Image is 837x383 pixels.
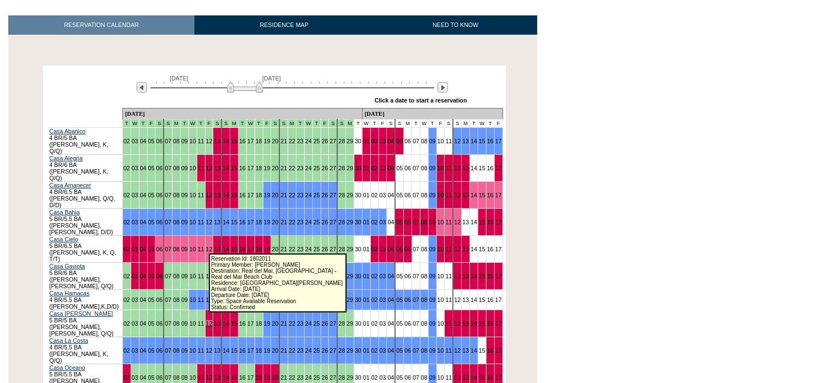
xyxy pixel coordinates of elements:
a: 22 [289,347,295,354]
a: 09 [429,138,436,144]
td: Real Del Mar LTP 2025 [312,119,321,127]
a: 25 [314,192,320,198]
a: Casa Amanecer [50,182,91,188]
a: Casa [PERSON_NAME] [50,310,113,317]
a: 15 [231,320,237,327]
a: 06 [156,347,163,354]
a: 12 [206,320,213,327]
td: Real Del Mar LTP 2025 [263,119,271,127]
a: 14 [223,192,229,198]
a: 13 [214,374,220,381]
td: T [412,119,420,127]
a: 02 [123,219,130,225]
a: 24 [305,192,312,198]
a: 03 [132,273,138,279]
a: 02 [123,246,130,252]
a: 19 [264,347,271,354]
a: 07 [165,246,171,252]
a: Casa Hamacas [50,290,90,296]
a: 13 [462,320,469,327]
td: Real Del Mar LTP 2025 [279,119,288,127]
td: Real Del Mar LTP 2025 [239,119,247,127]
a: 11 [445,320,452,327]
a: 04 [387,347,394,354]
td: Real Del Mar LTP 2025 [346,119,354,127]
a: 12 [454,192,461,198]
a: 15 [479,219,485,225]
a: 02 [371,138,378,144]
td: Real Del Mar LTP 2025 [337,119,345,127]
a: 13 [214,138,220,144]
a: 18 [256,374,262,381]
a: 11 [445,219,452,225]
a: 11 [445,165,452,171]
a: 08 [173,219,180,225]
a: 27 [330,320,336,327]
a: 05 [148,347,155,354]
td: F [436,119,445,127]
a: 23 [297,219,304,225]
td: W [362,119,370,127]
div: Click a date to start a reservation [375,97,467,104]
a: 29 [347,219,353,225]
a: 19 [264,192,271,198]
a: 21 [280,192,287,198]
a: 09 [429,192,436,198]
td: T [428,119,436,127]
a: 13 [462,273,469,279]
a: 05 [396,246,403,252]
a: 11 [445,347,452,354]
a: 25 [314,219,320,225]
a: 20 [272,374,278,381]
a: 12 [206,296,213,303]
a: 12 [454,273,461,279]
a: 17 [495,374,502,381]
a: Casa La Costa [50,337,89,344]
a: 20 [272,347,278,354]
a: 05 [396,347,403,354]
a: 16 [239,219,246,225]
a: 12 [454,219,461,225]
a: 26 [322,219,328,225]
a: 19 [264,320,271,327]
a: 17 [495,192,502,198]
td: Real Del Mar LTP 2025 [147,119,155,127]
a: 07 [165,219,171,225]
td: M [404,119,412,127]
a: 08 [173,347,180,354]
a: 12 [206,246,213,252]
a: 10 [438,192,444,198]
a: 17 [247,219,254,225]
a: 27 [330,219,336,225]
a: 16 [239,246,246,252]
a: 16 [487,320,494,327]
a: 09 [429,219,436,225]
a: 01 [363,219,370,225]
td: S [445,119,453,127]
a: NEED TO KNOW [374,15,537,35]
a: 14 [471,138,477,144]
a: 12 [206,165,213,171]
a: 15 [231,374,237,381]
a: Casa Alegria [50,155,83,161]
a: RESERVATION CALENDAR [8,15,195,35]
td: Real Del Mar LTP 2025 [164,119,172,127]
a: 11 [198,296,204,303]
span: [DATE] [170,75,188,82]
a: 13 [214,347,220,354]
a: 17 [495,273,502,279]
a: 02 [371,165,378,171]
a: 05 [148,219,155,225]
a: 11 [445,246,452,252]
a: 28 [338,219,345,225]
a: 05 [396,138,403,144]
a: 02 [371,273,378,279]
a: 06 [156,219,163,225]
a: 16 [239,347,246,354]
a: 14 [471,192,477,198]
a: 04 [387,165,394,171]
a: 03 [380,296,386,303]
a: 07 [165,347,171,354]
a: 08 [421,296,428,303]
a: 14 [471,320,477,327]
